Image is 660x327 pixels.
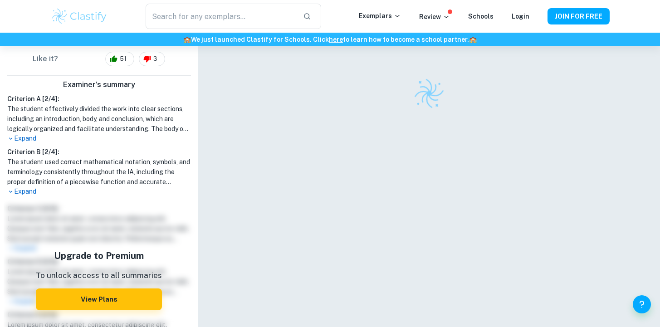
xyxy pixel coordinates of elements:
a: here [329,36,343,43]
h6: Examiner's summary [4,79,195,90]
img: Clastify logo [51,7,108,25]
a: Schools [468,13,494,20]
button: Help and Feedback [633,295,651,313]
button: JOIN FOR FREE [548,8,610,24]
h5: Upgrade to Premium [36,249,162,263]
p: To unlock access to all summaries [36,270,162,282]
p: Expand [7,134,191,143]
input: Search for any exemplars... [146,4,295,29]
button: View Plans [36,288,162,310]
h1: The student used correct mathematical notation, symbols, and terminology consistently throughout ... [7,157,191,187]
p: Review [419,12,450,22]
h1: The student effectively divided the work into clear sections, including an introduction, body, an... [7,104,191,134]
span: 🏫 [183,36,191,43]
h6: We just launched Clastify for Schools. Click to learn how to become a school partner. [2,34,658,44]
a: Login [512,13,529,20]
span: 🏫 [469,36,477,43]
p: Expand [7,187,191,196]
div: 3 [139,52,165,66]
h6: Criterion A [ 2 / 4 ]: [7,94,191,104]
div: 51 [105,52,134,66]
span: 3 [148,54,162,63]
h6: Criterion B [ 2 / 4 ]: [7,147,191,157]
img: Clastify logo [412,76,446,111]
p: Exemplars [359,11,401,21]
span: 51 [115,54,132,63]
h6: Like it? [33,54,58,64]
